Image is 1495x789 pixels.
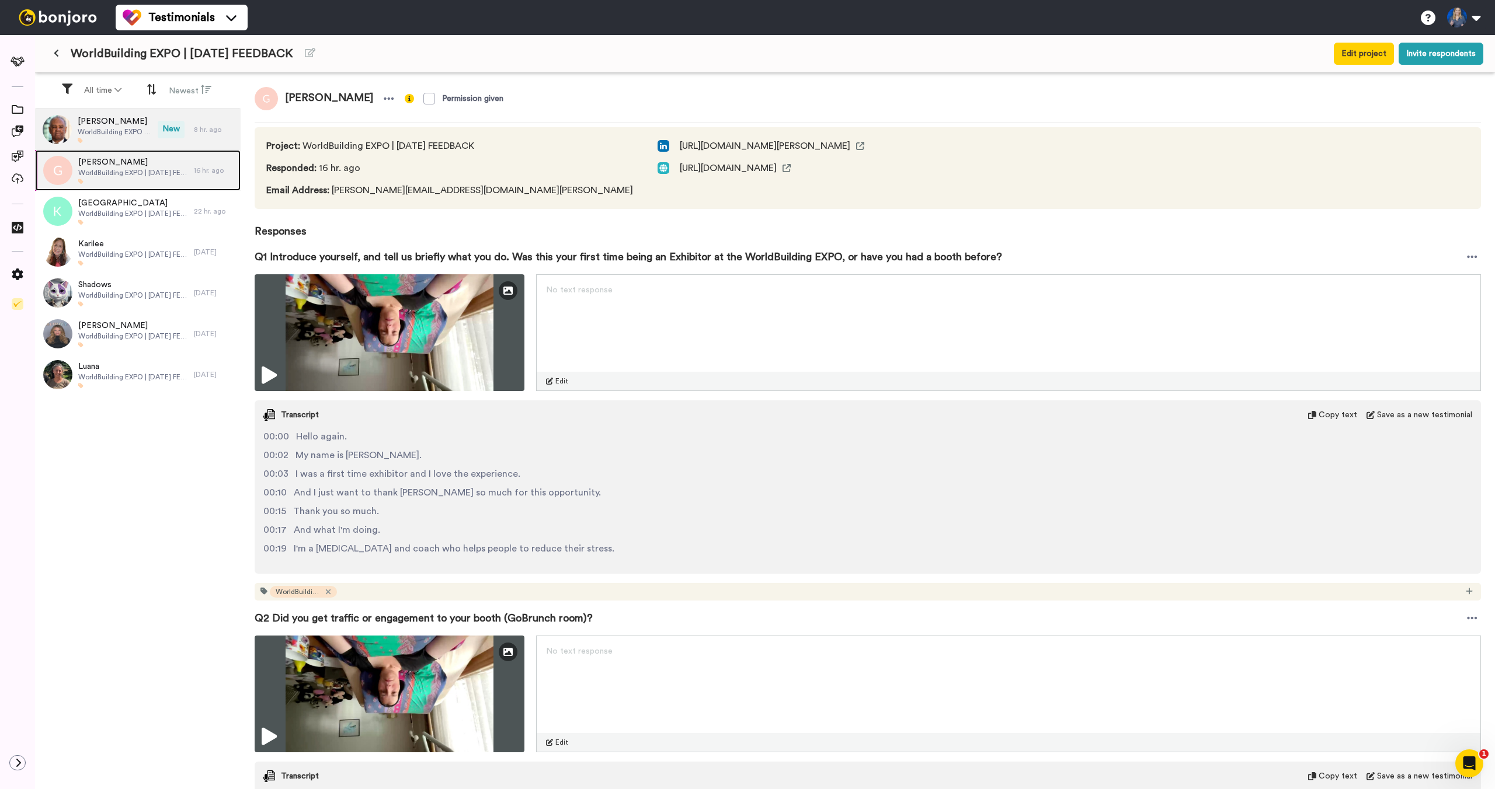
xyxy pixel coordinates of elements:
[555,738,568,747] span: Edit
[266,163,317,173] span: Responded :
[43,319,72,348] img: 38d45eaf-e5e9-48a8-8f24-2746ded53dd2.png
[194,207,235,216] div: 22 hr. ago
[266,141,300,151] span: Project :
[35,109,241,150] a: [PERSON_NAME]WorldBuilding EXPO | [DATE] FEEDBACKNew8 hr. ago
[255,274,524,391] img: 0d9c23da-9ba1-418b-b65b-45fc8b12460b-thumbnail_full-1757578010.jpg
[194,329,235,338] div: [DATE]
[77,80,128,101] button: All time
[1377,409,1472,421] span: Save as a new testimonial
[35,191,241,232] a: [GEOGRAPHIC_DATA]WorldBuilding EXPO | [DATE] FEEDBACK22 hr. ago
[255,209,1481,239] span: Responses
[14,9,102,26] img: bj-logo-header-white.svg
[294,542,614,556] span: I'm a [MEDICAL_DATA] and coach who helps people to reduce their stress.
[263,467,288,481] span: 00:03
[71,46,293,62] span: WorldBuilding EXPO | [DATE] FEEDBACK
[43,360,72,389] img: 4ccbde3d-66c5-4862-b6f0-3132448235bf.jpeg
[255,636,524,752] img: 509cb1e1-3610-4d69-9f52-7f24c9f0ff35-thumbnail_full-1757578062.jpg
[546,286,613,294] span: No text response
[555,376,568,386] span: Edit
[43,278,72,308] img: 0d83f7a9-6b14-473a-adb0-193112f1df23.jpeg
[194,125,235,134] div: 8 hr. ago
[1455,749,1483,777] iframe: Intercom live chat
[255,249,1002,265] span: Q1 Introduce yourself, and tell us briefly what you do. Was this your first time being an Exhibit...
[278,87,380,110] span: [PERSON_NAME]
[294,486,601,500] span: And I just want to thank [PERSON_NAME] so much for this opportunity.
[35,150,241,191] a: [PERSON_NAME]WorldBuilding EXPO | [DATE] FEEDBACK16 hr. ago
[35,354,241,395] a: LuanaWorldBuilding EXPO | [DATE] FEEDBACK[DATE]
[263,542,287,556] span: 00:19
[162,79,218,102] button: Newest
[263,504,286,518] span: 00:15
[263,430,289,444] span: 00:00
[658,162,669,174] img: web.svg
[43,197,72,226] img: k.png
[263,448,288,462] span: 00:02
[295,467,520,481] span: I was a first time exhibitor and I love the experience.
[263,523,287,537] span: 00:17
[35,313,241,354] a: [PERSON_NAME]WorldBuilding EXPO | [DATE] FEEDBACK[DATE]
[266,161,634,175] span: 16 hr. ago
[294,523,380,537] span: And what I'm doing.
[266,139,634,153] span: WorldBuilding EXPO | [DATE] FEEDBACK
[43,115,72,144] img: 7acc565e-25eb-462d-a52e-a57e2726e477.png
[281,409,319,421] span: Transcript
[158,121,185,138] span: New
[78,279,188,291] span: Shadows
[78,331,188,341] span: WorldBuilding EXPO | [DATE] FEEDBACK
[255,87,278,110] img: g.png
[194,247,235,257] div: [DATE]
[123,8,141,27] img: tm-color.svg
[43,238,72,267] img: 4cab479a-aaf2-4853-b85d-d395ee55eefb.png
[35,273,241,313] a: ShadowsWorldBuilding EXPO | [DATE] FEEDBACK[DATE]
[78,116,152,127] span: [PERSON_NAME]
[78,250,188,259] span: WorldBuilding EXPO | [DATE] FEEDBACK
[194,370,235,379] div: [DATE]
[78,197,188,209] span: [GEOGRAPHIC_DATA]
[296,430,347,444] span: Hello again.
[263,409,275,421] img: transcript.svg
[78,361,188,372] span: Luana
[281,770,319,782] span: Transcript
[194,166,235,175] div: 16 hr. ago
[546,647,613,655] span: No text response
[442,93,503,104] div: Permission given
[78,320,188,331] span: [PERSON_NAME]
[78,372,188,382] span: WorldBuilding EXPO | [DATE] FEEDBACK
[263,770,275,782] img: transcript.svg
[148,9,215,26] span: Testimonials
[680,161,777,175] span: [URL][DOMAIN_NAME]
[266,186,329,195] span: Email Address :
[78,209,188,218] span: WorldBuilding EXPO | [DATE] FEEDBACK
[1479,749,1489,759] span: 1
[658,140,669,152] img: linked-in.png
[78,291,188,300] span: WorldBuilding EXPO | [DATE] FEEDBACK
[78,168,188,177] span: WorldBuilding EXPO | [DATE] FEEDBACK
[1377,770,1472,782] span: Save as a new testimonial
[1319,770,1357,782] span: Copy text
[43,156,72,185] img: g.png
[255,610,593,626] span: Q2 Did you get traffic or engagement to your booth (GoBrunch room)?
[266,183,634,197] span: [PERSON_NAME][EMAIL_ADDRESS][DOMAIN_NAME][PERSON_NAME]
[680,139,850,153] span: [URL][DOMAIN_NAME][PERSON_NAME]
[405,94,414,103] img: info-yellow.svg
[78,156,188,168] span: [PERSON_NAME]
[276,587,322,596] span: WorldBuildingEXPO
[1319,409,1357,421] span: Copy text
[1334,43,1394,65] button: Edit project
[1399,43,1483,65] button: Invite respondents
[295,448,422,462] span: My name is [PERSON_NAME].
[12,298,23,310] img: Checklist.svg
[78,127,152,137] span: WorldBuilding EXPO | [DATE] FEEDBACK
[194,288,235,298] div: [DATE]
[35,232,241,273] a: KarileeWorldBuilding EXPO | [DATE] FEEDBACK[DATE]
[78,238,188,250] span: Karilee
[263,486,287,500] span: 00:10
[293,504,379,518] span: Thank you so much.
